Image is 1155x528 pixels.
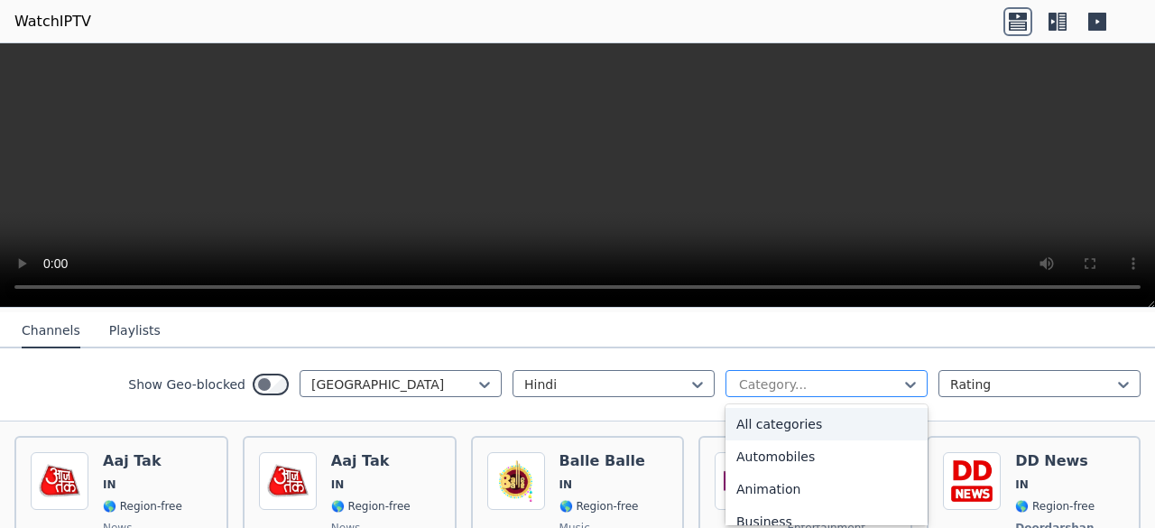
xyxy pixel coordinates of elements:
[128,375,245,394] label: Show Geo-blocked
[559,499,639,514] span: 🌎 Region-free
[559,477,573,492] span: IN
[22,314,80,348] button: Channels
[31,452,88,510] img: Aaj Tak
[725,408,928,440] div: All categories
[1015,477,1029,492] span: IN
[943,452,1001,510] img: DD News
[109,314,161,348] button: Playlists
[1015,452,1097,470] h6: DD News
[1015,499,1095,514] span: 🌎 Region-free
[331,452,411,470] h6: Aaj Tak
[487,452,545,510] img: Balle Balle
[103,452,182,470] h6: Aaj Tak
[725,473,928,505] div: Animation
[14,11,91,32] a: WatchIPTV
[331,477,345,492] span: IN
[103,477,116,492] span: IN
[715,452,772,510] img: E 24
[725,440,928,473] div: Automobiles
[559,452,645,470] h6: Balle Balle
[103,499,182,514] span: 🌎 Region-free
[259,452,317,510] img: Aaj Tak
[331,499,411,514] span: 🌎 Region-free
